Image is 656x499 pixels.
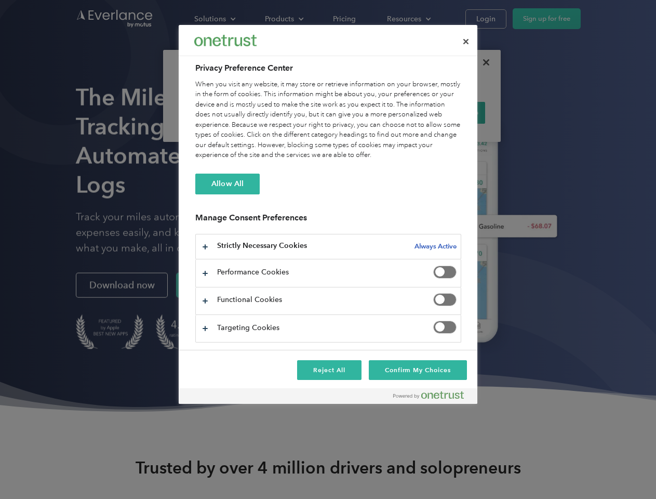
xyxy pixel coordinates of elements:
[297,360,362,380] button: Reject All
[194,35,257,46] img: Everlance
[393,391,464,399] img: Powered by OneTrust Opens in a new Tab
[194,30,257,51] div: Everlance
[369,360,467,380] button: Confirm My Choices
[195,80,461,161] div: When you visit any website, it may store or retrieve information on your browser, mostly in the f...
[454,30,477,53] button: Close
[179,25,477,404] div: Privacy Preference Center
[195,174,260,194] button: Allow All
[195,62,461,74] h2: Privacy Preference Center
[179,25,477,404] div: Preference center
[393,391,472,404] a: Powered by OneTrust Opens in a new Tab
[195,213,461,229] h3: Manage Consent Preferences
